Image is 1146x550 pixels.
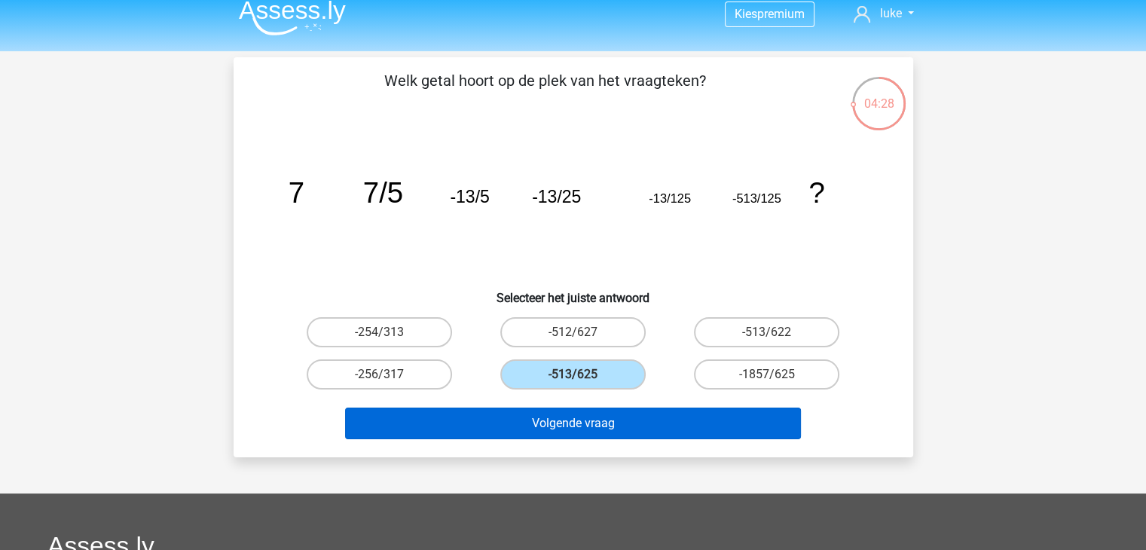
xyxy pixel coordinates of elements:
[258,279,889,305] h6: Selecteer het juiste antwoord
[362,176,402,209] tspan: 7/5
[258,69,833,115] p: Welk getal hoort op de plek van het vraagteken?
[851,75,907,113] div: 04:28
[848,5,919,23] a: luke
[649,191,691,205] tspan: -13/125
[532,187,581,206] tspan: -13/25
[694,317,839,347] label: -513/622
[732,191,781,205] tspan: -513/125
[879,6,901,20] span: luke
[500,317,646,347] label: -512/627
[735,7,757,21] span: Kies
[808,176,824,209] tspan: ?
[307,359,452,390] label: -256/317
[726,4,814,24] a: Kiespremium
[307,317,452,347] label: -254/313
[694,359,839,390] label: -1857/625
[288,176,304,209] tspan: 7
[345,408,801,439] button: Volgende vraag
[757,7,805,21] span: premium
[500,359,646,390] label: -513/625
[450,187,489,206] tspan: -13/5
